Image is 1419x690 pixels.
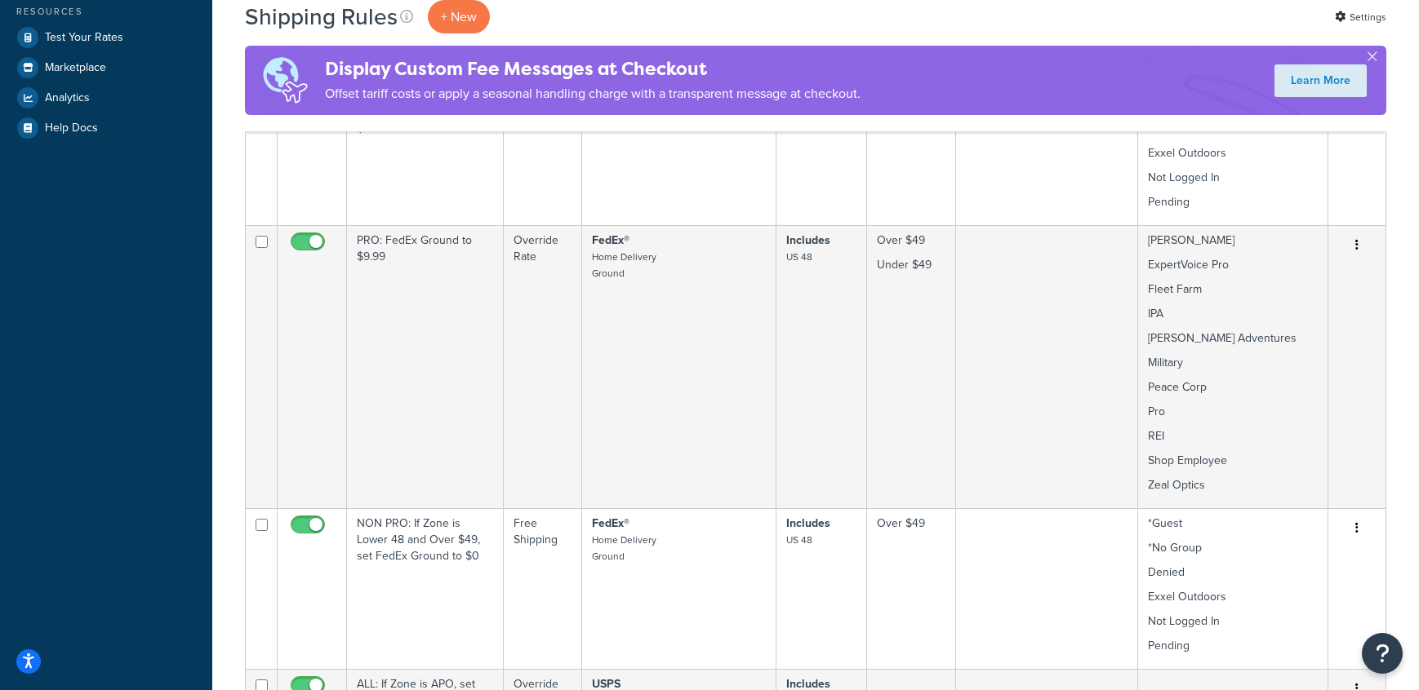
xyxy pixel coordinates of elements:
[592,250,656,281] small: Home Delivery Ground
[592,232,629,249] strong: FedEx®
[1148,306,1318,322] p: IPA
[1148,355,1318,371] p: Military
[1148,540,1318,556] p: *No Group
[786,533,812,547] small: US 48
[45,61,106,75] span: Marketplace
[1148,477,1318,493] p: Zeal Optics
[786,232,830,249] strong: Includes
[347,508,504,669] td: NON PRO: If Zone is Lower 48 and Over $49, set FedEx Ground to $0
[12,113,200,143] a: Help Docs
[1362,633,1403,674] button: Open Resource Center
[1148,170,1318,186] p: Not Logged In
[1138,64,1328,225] td: *Guest
[12,53,200,82] a: Marketplace
[877,257,945,273] p: Under $49
[592,515,629,532] strong: FedEx®
[245,46,325,115] img: duties-banner-06bc72dcb5fe05cb3f9472aba00be2ae8eb53ab6f0d8bb03d382ba314ac3c341.png
[592,533,656,564] small: Home Delivery Ground
[1335,6,1386,29] a: Settings
[45,31,123,45] span: Test Your Rates
[12,83,200,113] a: Analytics
[1148,638,1318,654] p: Pending
[504,64,582,225] td: Override Rate
[1148,453,1318,469] p: Shop Employee
[1148,589,1318,605] p: Exxel Outdoors
[1148,330,1318,347] p: [PERSON_NAME] Adventures
[45,91,90,105] span: Analytics
[325,55,861,82] h4: Display Custom Fee Messages at Checkout
[12,5,200,19] div: Resources
[1148,613,1318,630] p: Not Logged In
[504,225,582,508] td: Override Rate
[867,508,956,669] td: Over $49
[1138,508,1328,669] td: *Guest
[504,508,582,669] td: Free Shipping
[1148,404,1318,420] p: Pro
[1148,564,1318,581] p: Denied
[1148,194,1318,210] p: Pending
[1148,281,1318,298] p: Fleet Farm
[1148,428,1318,445] p: REI
[347,225,504,508] td: PRO: FedEx Ground to $9.99
[1148,379,1318,396] p: Peace Corp
[347,64,504,225] td: NON PRO: If Zone is Lower 48 and Under $49, set FedEx Ground to $5.99
[786,250,812,264] small: US 48
[325,82,861,105] p: Offset tariff costs or apply a seasonal handling charge with a transparent message at checkout.
[786,515,830,532] strong: Includes
[867,64,956,225] td: Under $49
[1148,145,1318,161] p: Exxel Outdoors
[12,23,200,52] a: Test Your Rates
[245,1,398,33] h1: Shipping Rules
[867,225,956,508] td: Over $49
[1148,257,1318,273] p: ExpertVoice Pro
[45,122,98,135] span: Help Docs
[1138,225,1328,508] td: [PERSON_NAME]
[1274,64,1367,97] a: Learn More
